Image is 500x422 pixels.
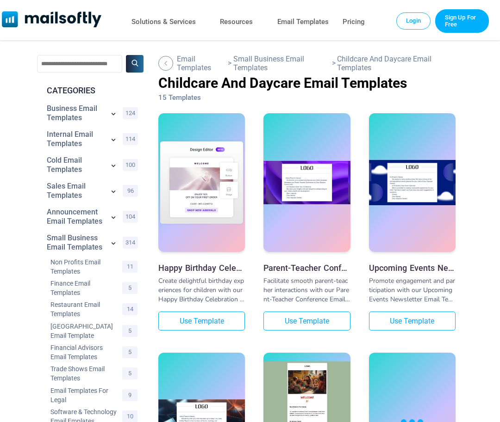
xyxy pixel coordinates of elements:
[158,276,245,304] div: Create delightful birthday experiences for children with our Happy Birthday Celebration Email Tem...
[369,160,456,205] img: Upcoming Events Newsletter Email Template
[177,55,226,72] a: Go Back
[109,213,118,224] a: Show subcategories for Announcement Email Templates
[2,11,101,29] a: Mailsoftly
[109,161,118,172] a: Show subcategories for Cold Email Templates
[47,156,104,174] a: Category
[109,187,118,198] a: Show subcategories for Sales Email Templates
[47,130,104,148] a: Category
[47,104,104,122] a: Category
[263,161,350,204] img: Parent-Teacher Conference Email Template
[343,15,365,29] a: Pricing
[263,276,350,304] div: Facilitate smooth parent-teacher interactions with our Parent-Teacher Conference Email Template. ...
[158,56,175,71] a: Go Back
[277,15,329,29] a: Email Templates
[369,276,456,304] div: Promote engagement and participation with our Upcoming Events Newsletter Email Template. This tem...
[47,182,104,200] a: Category
[50,257,118,276] a: Category
[50,343,118,361] a: Category
[158,93,201,102] span: 15 Templates
[50,300,118,318] a: Category
[131,60,138,67] img: Search
[47,208,104,226] a: Category
[50,386,118,404] a: Category
[396,12,431,29] a: Login
[263,263,350,273] a: Parent-Teacher Conference Email Template
[50,364,118,383] a: Category
[109,239,118,250] a: Show subcategories for Small Business Email Templates
[109,135,118,146] a: Show subcategories for Internal Email Templates
[158,113,245,254] a: Happy Birthday Celebration Email Template
[233,55,331,72] a: Go Back
[158,312,245,330] a: Use Template
[163,61,168,66] img: Back
[369,312,456,330] a: Use Template
[158,263,245,273] a: Happy Birthday Celebration Email Template
[158,55,456,71] div: > >
[263,113,350,254] a: Parent-Teacher Conference Email Template
[50,322,118,340] a: Category
[158,140,245,226] img: Happy Birthday Celebration Email Template
[369,113,456,254] a: Upcoming Events Newsletter Email Template
[50,279,118,297] a: Category
[435,9,489,33] a: Trial
[47,233,104,252] a: Category
[263,312,350,330] a: Use Template
[131,15,196,29] a: Solutions & Services
[39,85,141,97] div: CATEGORIES
[158,75,456,91] h1: Childcare And Daycare Email Templates
[369,263,456,273] a: Upcoming Events Newsletter Email Template
[220,15,253,29] a: Resources
[109,109,118,120] a: Show subcategories for Business Email Templates
[2,11,101,27] img: Mailsoftly Logo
